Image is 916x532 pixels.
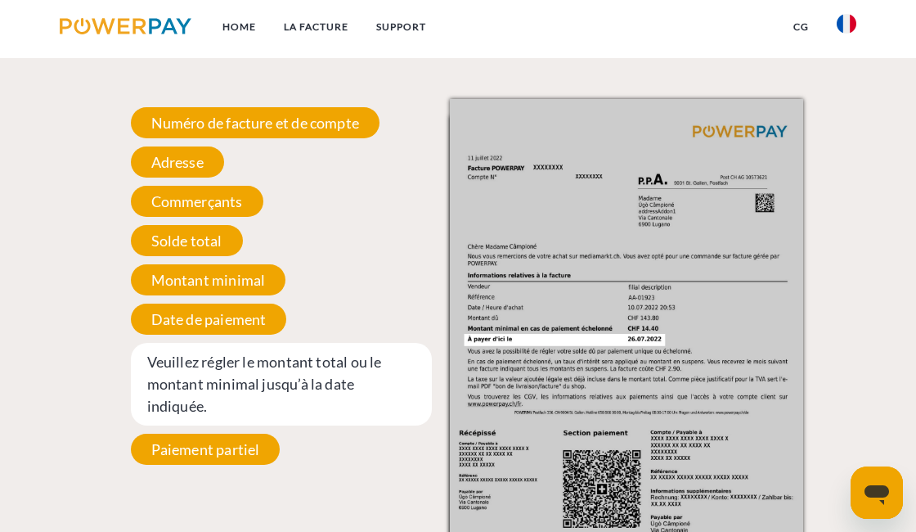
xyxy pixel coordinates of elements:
[131,225,243,256] span: Solde total
[209,12,270,42] a: Home
[779,12,823,42] a: CG
[837,14,856,34] img: fr
[131,147,224,178] span: Adresse
[131,304,287,335] span: Date de paiement
[131,107,379,138] span: Numéro de facture et de compte
[270,12,362,42] a: LA FACTURE
[131,264,286,295] span: Montant minimal
[851,467,903,519] iframe: Bouton de lancement de la fenêtre de messagerie
[131,434,281,465] span: Paiement partiel
[131,343,433,426] span: Veuillez régler le montant total ou le montant minimal jusqu’à la date indiquée.
[131,186,263,217] span: Commerçants
[362,12,440,42] a: Support
[60,18,191,34] img: logo-powerpay.svg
